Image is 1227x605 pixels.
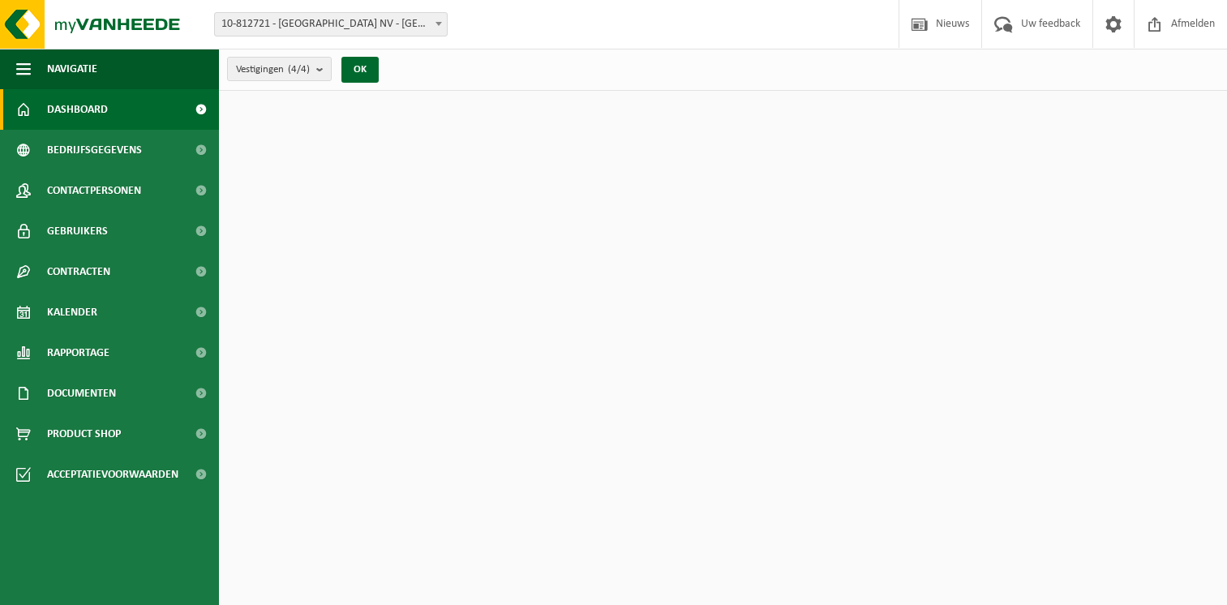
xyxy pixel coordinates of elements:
count: (4/4) [288,64,310,75]
button: OK [341,57,379,83]
span: Product Shop [47,414,121,454]
span: Contactpersonen [47,170,141,211]
span: Acceptatievoorwaarden [47,454,178,495]
span: Bedrijfsgegevens [47,130,142,170]
span: Documenten [47,373,116,414]
span: Dashboard [47,89,108,130]
span: Rapportage [47,333,109,373]
span: Kalender [47,292,97,333]
span: 10-812721 - ROELANDT NV - ZELE [214,12,448,36]
span: Navigatie [47,49,97,89]
span: 10-812721 - ROELANDT NV - ZELE [215,13,447,36]
span: Vestigingen [236,58,310,82]
span: Contracten [47,251,110,292]
span: Gebruikers [47,211,108,251]
button: Vestigingen(4/4) [227,57,332,81]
